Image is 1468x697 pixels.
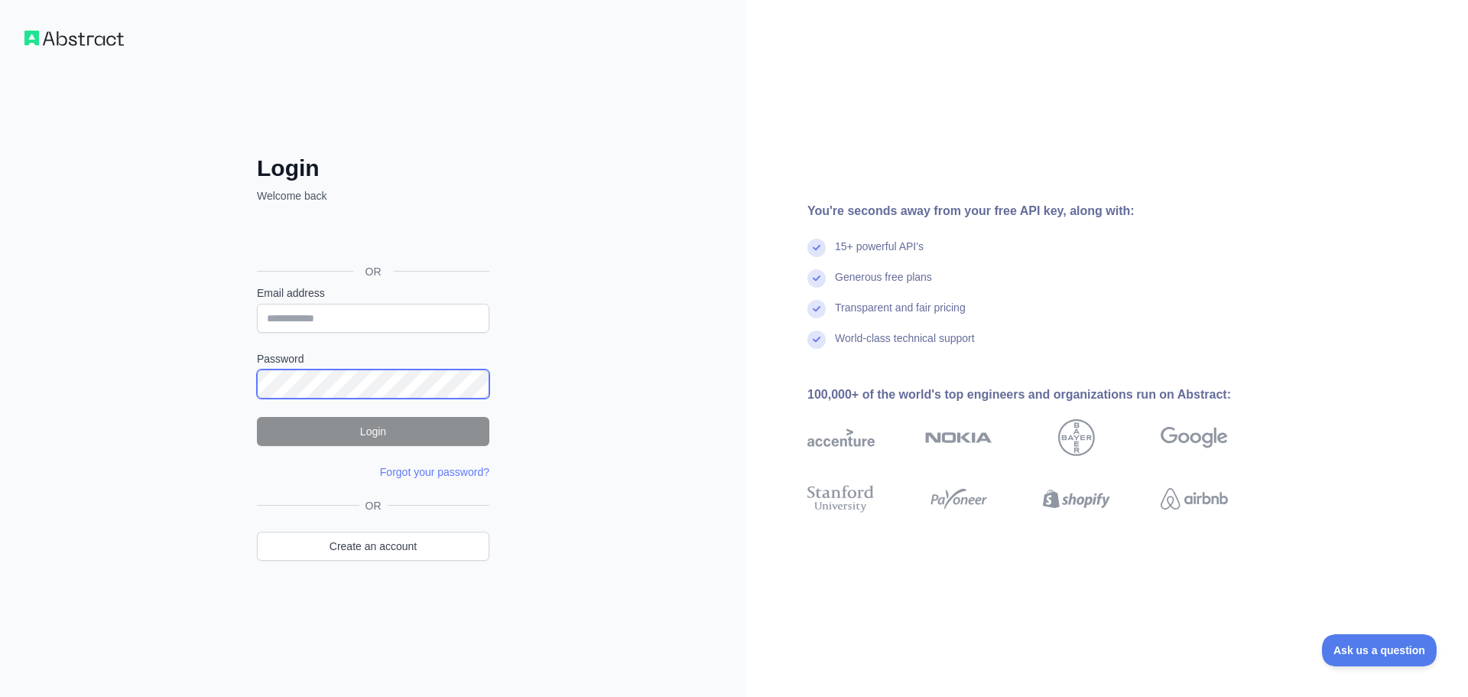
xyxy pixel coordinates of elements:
[807,419,875,456] img: accenture
[257,188,489,204] p: Welcome back
[380,466,489,478] a: Forgot your password?
[257,417,489,446] button: Login
[257,285,489,301] label: Email address
[925,482,992,516] img: payoneer
[807,482,875,516] img: stanford university
[6,86,93,99] abbr: Enabling validation will send analytics events to the Bazaarvoice validation service. If an event...
[257,532,489,561] a: Create an account
[257,155,489,182] h2: Login
[359,498,388,513] span: OR
[835,331,975,361] div: World-class technical support
[925,419,992,456] img: nokia
[257,351,489,366] label: Password
[353,264,394,279] span: OR
[835,300,966,331] div: Transparent and fair pricing
[1161,419,1228,456] img: google
[807,300,826,318] img: check mark
[6,86,93,99] a: Enable Validation
[807,331,826,349] img: check mark
[835,239,924,269] div: 15+ powerful API's
[6,37,223,61] h5: Bazaarvoice Analytics content is not detected on this page.
[1058,419,1095,456] img: bayer
[1161,482,1228,516] img: airbnb
[6,6,223,20] p: Analytics Inspector 1.7.0
[807,239,826,257] img: check mark
[807,202,1277,220] div: You're seconds away from your free API key, along with:
[1322,634,1437,666] iframe: Toggle Customer Support
[807,386,1277,404] div: 100,000+ of the world's top engineers and organizations run on Abstract:
[835,269,932,300] div: Generous free plans
[24,31,124,46] img: Workflow
[807,269,826,288] img: check mark
[1043,482,1110,516] img: shopify
[249,220,494,254] iframe: Sign in with Google Button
